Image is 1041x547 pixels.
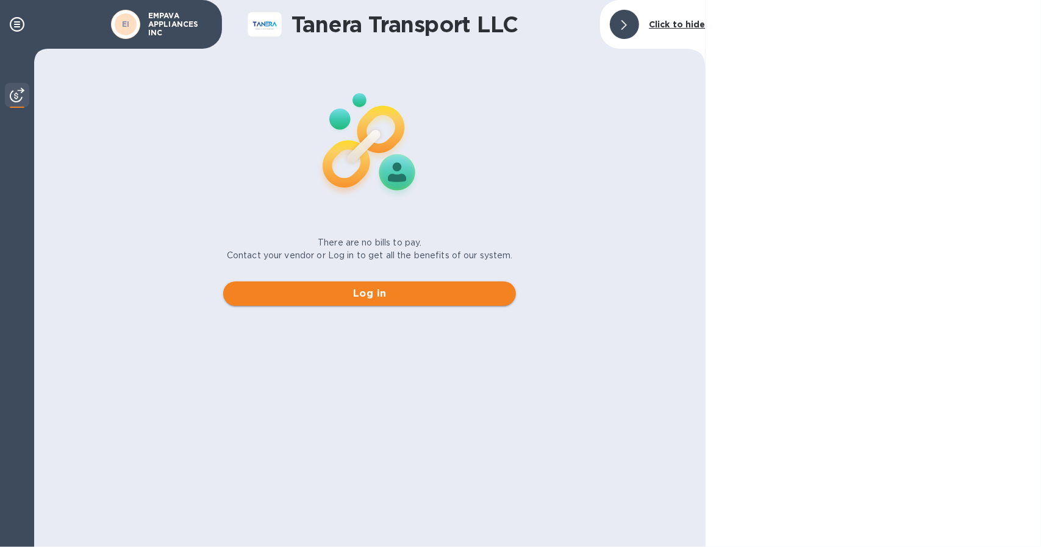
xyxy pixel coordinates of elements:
b: Click to hide [649,19,706,29]
span: Log in [233,286,506,301]
b: EI [122,19,130,29]
p: There are no bills to pay. Contact your vendor or Log in to get all the benefits of our system. [227,236,513,262]
button: Log in [223,281,516,306]
h1: Tanera Transport LLC [292,12,590,37]
p: EMPAVA APPLIANCES INC [148,12,209,37]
